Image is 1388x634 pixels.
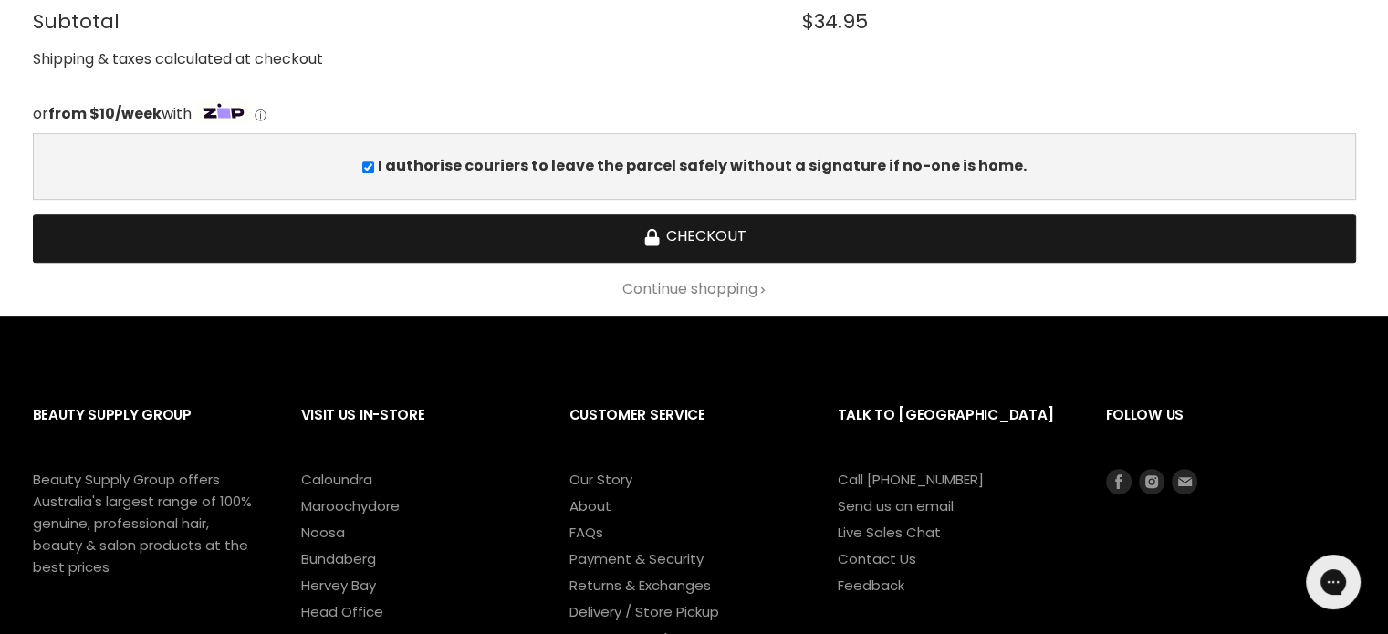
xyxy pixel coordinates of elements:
img: Zip Logo [195,99,252,125]
div: Shipping & taxes calculated at checkout [33,48,1356,71]
a: Payment & Security [569,549,704,568]
a: Caloundra [301,470,372,489]
a: Send us an email [838,496,954,515]
strong: from $10/week [48,103,162,124]
iframe: Gorgias live chat messenger [1297,548,1370,616]
span: Subtotal [33,10,764,33]
a: Head Office [301,602,383,621]
a: Feedback [838,576,904,595]
a: Call [PHONE_NUMBER] [838,470,984,489]
a: Live Sales Chat [838,523,941,542]
a: FAQs [569,523,603,542]
a: Returns & Exchanges [569,576,711,595]
a: Bundaberg [301,549,376,568]
a: Continue shopping [33,281,1356,297]
a: Our Story [569,470,632,489]
h2: Customer Service [569,392,801,468]
a: Delivery / Store Pickup [569,602,719,621]
p: Beauty Supply Group offers Australia's largest range of 100% genuine, professional hair, beauty &... [33,469,252,578]
h2: Talk to [GEOGRAPHIC_DATA] [838,392,1070,468]
button: Checkout [33,214,1356,263]
span: or with [33,103,192,124]
a: Maroochydore [301,496,400,515]
a: Contact Us [838,549,916,568]
h2: Follow us [1106,392,1356,468]
a: Hervey Bay [301,576,376,595]
a: About [569,496,611,515]
b: I authorise couriers to leave the parcel safely without a signature if no-one is home. [378,155,1027,176]
h2: Visit Us In-Store [301,392,533,468]
a: Noosa [301,523,345,542]
span: $34.95 [802,10,868,33]
h2: Beauty Supply Group [33,392,265,468]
